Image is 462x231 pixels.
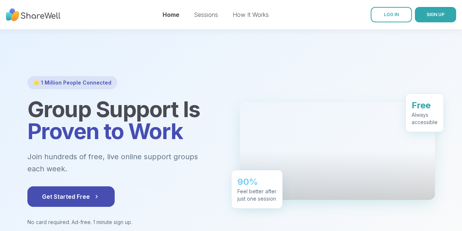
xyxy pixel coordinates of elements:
[27,98,222,142] h1: Group Support Is
[412,111,438,126] div: Always accessible
[194,11,218,18] a: Sessions
[237,176,276,188] div: 90%
[27,118,183,144] span: Proven to Work
[237,188,276,202] div: Feel better after just one session
[27,151,222,175] p: Join hundreds of free, live online support groups each week.
[233,11,269,18] a: How It Works
[27,219,222,226] p: No card required. Ad-free. 1 minute sign up.
[163,11,179,18] a: Home
[6,5,61,25] img: ShareWell Nav Logo
[427,12,444,17] span: SIGN UP
[384,12,399,17] span: LOG IN
[27,76,117,89] div: 🌟 1 Million People Connected
[412,100,438,111] div: Free
[371,7,412,22] a: LOG IN
[415,7,456,22] button: SIGN UP
[42,192,100,201] span: Get Started Free
[27,186,115,207] button: Get Started Free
